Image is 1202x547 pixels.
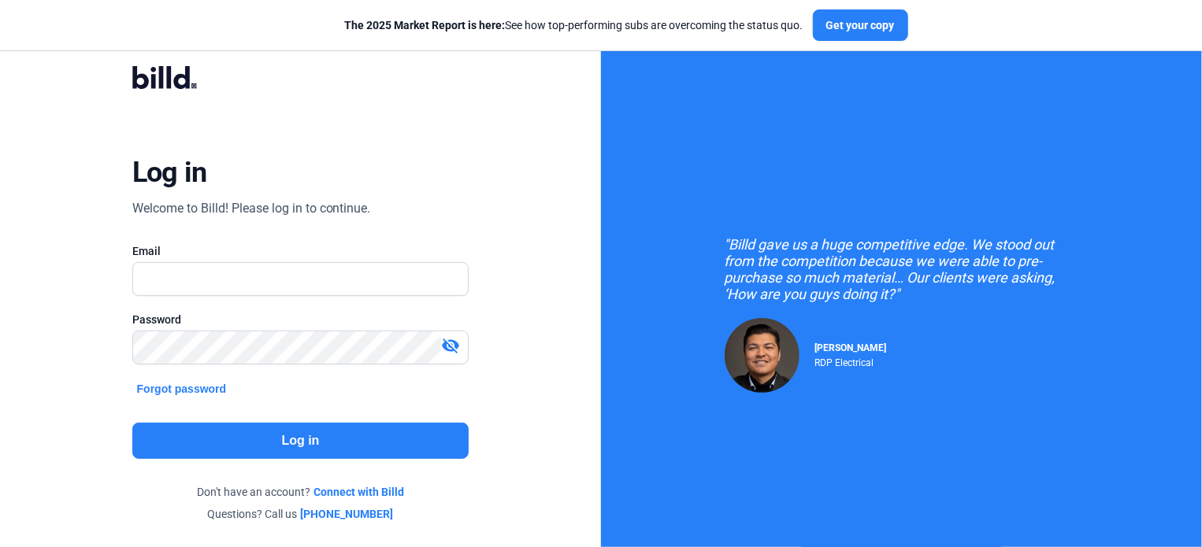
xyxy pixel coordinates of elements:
[815,342,887,353] span: [PERSON_NAME]
[301,506,394,522] a: [PHONE_NUMBER]
[725,318,799,393] img: Raul Pacheco
[132,199,371,218] div: Welcome to Billd! Please log in to continue.
[132,380,232,397] button: Forgot password
[132,243,469,259] div: Email
[345,19,506,31] span: The 2025 Market Report is here:
[815,353,887,368] div: RDP Electrical
[132,312,469,327] div: Password
[132,423,469,459] button: Log in
[725,236,1079,302] div: "Billd gave us a huge competitive edge. We stood out from the competition because we were able to...
[313,484,404,500] a: Connect with Billd
[441,336,460,355] mat-icon: visibility_off
[132,484,469,500] div: Don't have an account?
[132,506,469,522] div: Questions? Call us
[813,9,908,41] button: Get your copy
[132,155,207,190] div: Log in
[345,17,803,33] div: See how top-performing subs are overcoming the status quo.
